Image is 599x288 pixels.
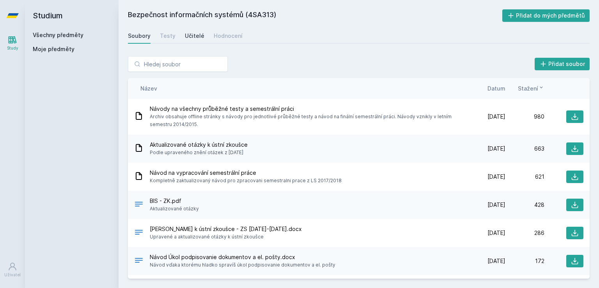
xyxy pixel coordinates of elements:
span: Archiv obsahuje offline stránky s návody pro jednotlivé průběžné testy a návod na finální semestr... [150,113,463,128]
a: Hodnocení [214,28,243,44]
span: [DATE] [487,229,505,237]
span: [DATE] [487,201,505,209]
span: Aktualizované otázky k ústní zkoušce [150,141,248,149]
span: [PERSON_NAME] k ústní zkoušce - ZS [DATE]-[DATE].docx [150,225,302,233]
span: BIS - ZK.pdf [150,197,199,205]
span: Stažení [518,84,538,92]
a: Učitelé [185,28,204,44]
div: Učitelé [185,32,204,40]
a: Testy [160,28,175,44]
span: Aktualizované otázky [150,205,199,213]
div: Uživatel [4,272,21,278]
button: Název [140,84,157,92]
div: DOCX [134,256,144,267]
span: [DATE] [487,145,505,153]
div: 286 [505,229,544,237]
a: Všechny předměty [33,32,83,38]
button: Stažení [518,84,544,92]
button: Datum [487,84,505,92]
a: Uživatel [2,258,23,282]
input: Hledej soubor [128,56,228,72]
h2: Bezpečnost informačních systémů (4SA313) [128,9,502,22]
button: Přidat do mých předmětů [502,9,590,22]
span: Návod vďaka ktorému hladko spravíš úkol podpisovanie dokumentov a el. pošty [150,261,335,269]
div: Soubory [128,32,151,40]
div: Study [7,45,18,51]
span: Návod na vypracování semestrální práce [150,169,342,177]
span: Návody na všechny průběžné testy a semestrální práci [150,105,463,113]
a: Study [2,31,23,55]
div: 428 [505,201,544,209]
span: Kompletně zaktualizovaný návod pro zpracovani semestralni prace z LS 2017/2018 [150,177,342,185]
div: PDF [134,199,144,211]
button: Přidat soubor [535,58,590,70]
a: Soubory [128,28,151,44]
div: 172 [505,257,544,265]
span: [DATE] [487,113,505,121]
span: [DATE] [487,173,505,181]
span: Podle upraveného znění otázek z [DATE] [150,149,248,156]
div: DOCX [134,228,144,239]
span: Moje předměty [33,45,74,53]
span: [DATE] [487,257,505,265]
div: Hodnocení [214,32,243,40]
div: Testy [160,32,175,40]
div: 663 [505,145,544,153]
div: 621 [505,173,544,181]
span: Upravené a aktualizované otázky k ústní zkoušce [150,233,302,241]
span: Návod Úkol podpisovanie dokumentov a el. pošty.docx [150,253,335,261]
div: 980 [505,113,544,121]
